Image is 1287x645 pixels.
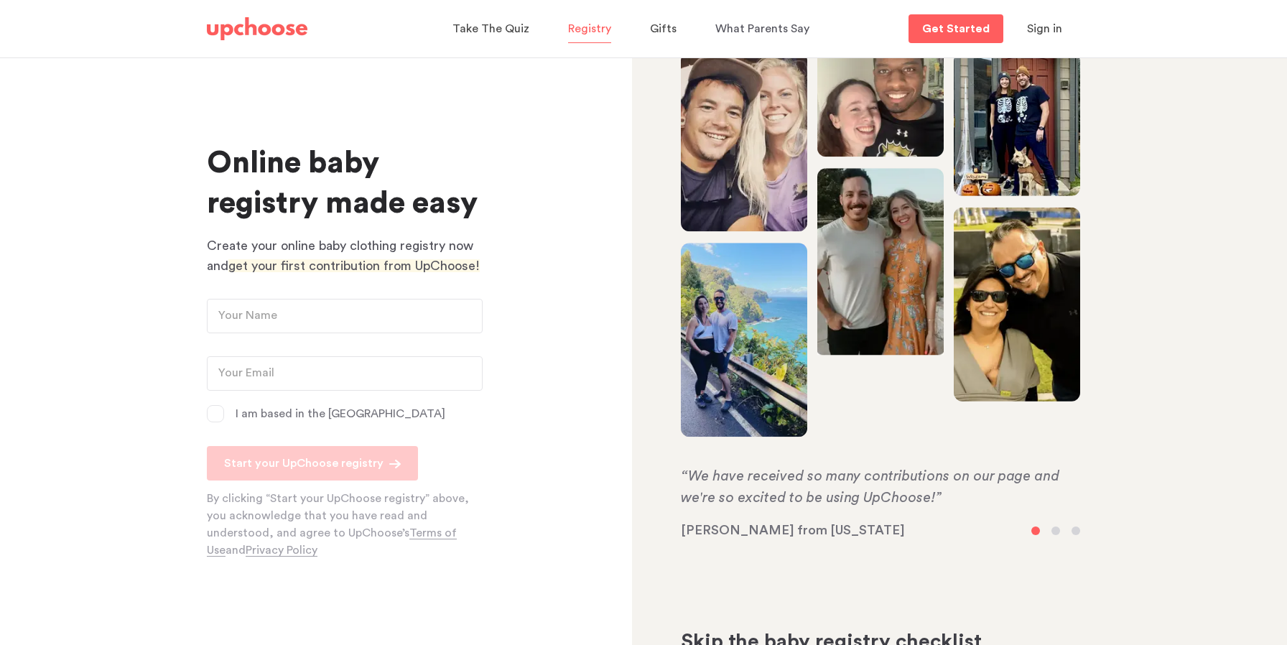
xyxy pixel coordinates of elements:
[224,455,384,472] p: Start your UpChoose registry
[681,522,1080,539] p: [PERSON_NAME] from [US_STATE]
[207,239,473,272] span: Create your online baby clothing registry now and
[922,23,990,34] p: Get Started
[817,56,944,157] img: Happy couple beaming at the camera, sharing a warm moment
[452,15,534,43] a: Take The Quiz
[207,14,307,44] a: UpChoose
[236,405,445,422] p: I am based in the [GEOGRAPHIC_DATA]
[452,23,529,34] span: Take The Quiz
[954,208,1080,407] img: Man and woman in a garden wearing sunglasses, woman carrying her baby in babywearing gear, both s...
[715,15,814,43] a: What Parents Say
[650,15,681,43] a: Gifts
[909,14,1003,43] a: Get Started
[207,299,483,333] input: Your Name
[207,527,457,557] a: Terms of Use
[681,243,807,437] img: Expecting couple on a scenic mountain walk, with a beautiful sea backdrop, woman pregnant and smi...
[207,446,418,481] button: Start your UpChoose registry
[681,465,1080,509] p: “We have received so many contributions on our page and we're so excited to be using UpChoose!”
[1009,14,1080,43] button: Sign in
[650,23,677,34] span: Gifts
[715,23,809,34] span: What Parents Say
[207,17,307,40] img: UpChoose
[246,544,317,557] a: Privacy Policy
[1027,23,1062,34] span: Sign in
[207,356,483,391] input: Your Email
[954,54,1080,196] img: Couple and their dog posing in front of their porch, dressed for Halloween, with a 'welcome' sign...
[568,23,611,34] span: Registry
[207,148,478,218] span: Online baby registry made easy
[568,15,615,43] a: Registry
[817,168,944,355] img: Smiling couple embracing each other, radiating happiness
[681,53,807,231] img: Joyful couple smiling together at the camera
[228,259,480,272] span: get your first contribution from UpChoose!
[207,490,490,559] p: By clicking “Start your UpChoose registry” above, you acknowledge that you have read and understo...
